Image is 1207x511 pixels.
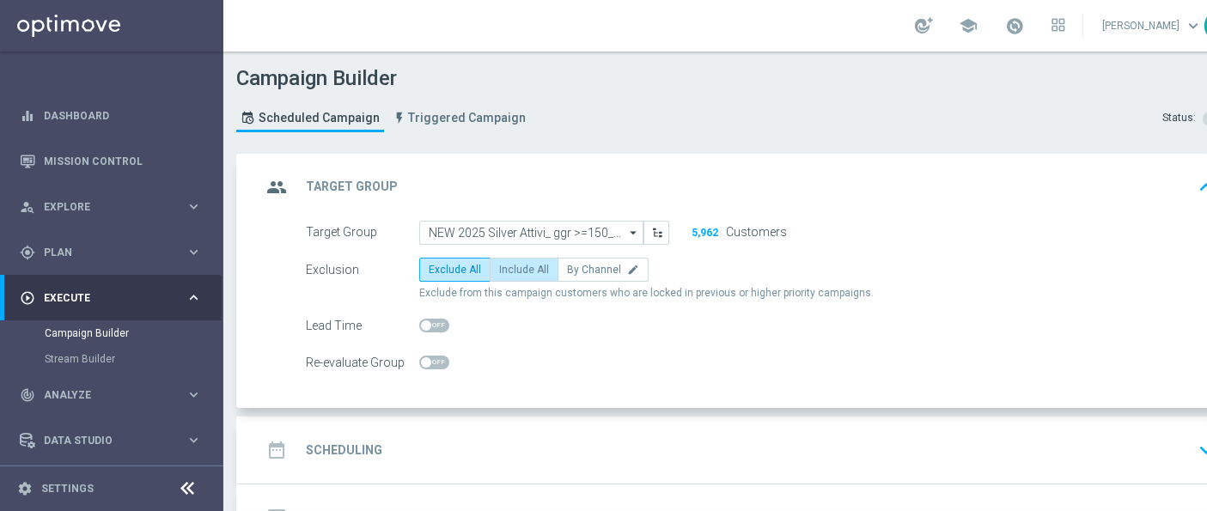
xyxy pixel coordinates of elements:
div: Mission Control [20,138,202,184]
button: Data Studio keyboard_arrow_right [19,434,203,447]
label: Customers [726,225,787,240]
div: Dashboard [20,93,202,138]
i: keyboard_arrow_right [186,386,202,403]
span: Analyze [44,390,186,400]
input: NEW 2025 Silver Attivi_ ggr >=150_senza saldo [419,221,643,245]
a: Dashboard [44,93,202,138]
div: Optibot [20,463,202,508]
div: Stream Builder [45,346,222,372]
span: Explore [44,202,186,212]
h2: Target Group [306,179,398,195]
i: arrow_drop_down [625,222,643,244]
div: Data Studio [20,433,186,448]
div: Status: [1162,111,1196,126]
button: 5,962 [691,226,719,240]
div: Campaign Builder [45,320,222,346]
a: Scheduled Campaign [236,104,384,132]
span: Include All [499,264,549,276]
div: Explore [20,199,186,215]
i: date_range [261,435,292,465]
div: Execute [20,290,186,306]
span: Triggered Campaign [408,111,526,125]
a: Optibot [44,463,180,508]
i: equalizer [20,108,35,124]
button: gps_fixed Plan keyboard_arrow_right [19,246,203,259]
span: Data Studio [44,435,186,446]
a: Stream Builder [45,352,179,366]
div: Analyze [20,387,186,403]
span: Execute [44,293,186,303]
button: play_circle_outline Execute keyboard_arrow_right [19,291,203,305]
i: gps_fixed [20,245,35,260]
i: edit [627,264,639,276]
span: By Channel [567,264,621,276]
i: keyboard_arrow_right [186,289,202,306]
h1: Campaign Builder [236,66,534,91]
span: Plan [44,247,186,258]
span: Exclude All [429,264,481,276]
a: Mission Control [44,138,202,184]
div: Plan [20,245,186,260]
i: keyboard_arrow_right [186,198,202,215]
button: track_changes Analyze keyboard_arrow_right [19,388,203,402]
div: Exclusion [306,258,419,282]
div: Target Group [306,221,419,245]
i: track_changes [20,387,35,403]
i: person_search [20,199,35,215]
a: Settings [41,484,94,494]
div: Lead Time [306,313,419,338]
span: Exclude from this campaign customers who are locked in previous or higher priority campaigns. [419,286,874,301]
button: equalizer Dashboard [19,109,203,123]
h2: Scheduling [306,442,382,459]
div: Re-evaluate Group [306,350,419,374]
span: school [959,16,978,35]
a: [PERSON_NAME]keyboard_arrow_down [1100,13,1204,39]
i: settings [17,481,33,496]
span: Scheduled Campaign [259,111,380,125]
a: Campaign Builder [45,326,179,340]
i: group [261,172,292,203]
span: keyboard_arrow_down [1184,16,1203,35]
i: play_circle_outline [20,290,35,306]
a: Triggered Campaign [388,104,530,132]
i: keyboard_arrow_right [186,432,202,448]
button: person_search Explore keyboard_arrow_right [19,200,203,214]
button: Mission Control [19,155,203,168]
i: keyboard_arrow_right [186,244,202,260]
